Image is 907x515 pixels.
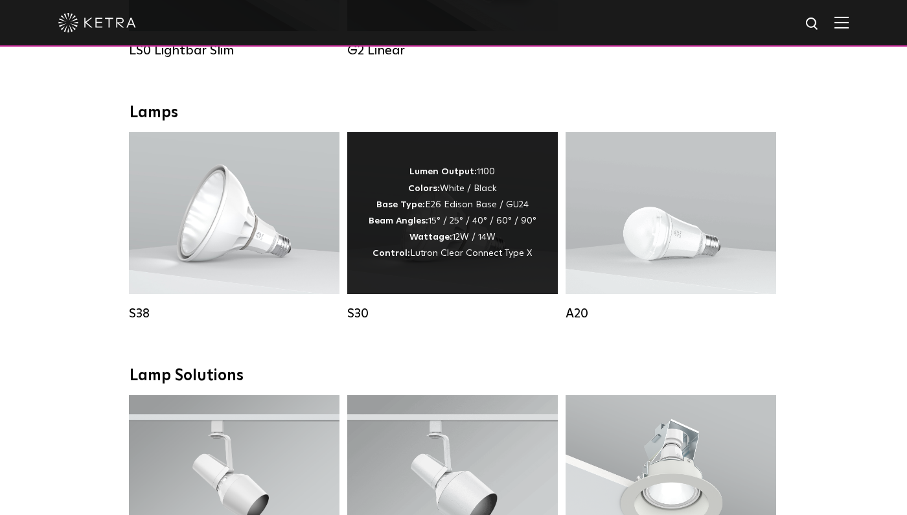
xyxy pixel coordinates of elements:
strong: Base Type: [376,200,425,209]
strong: Wattage: [409,233,452,242]
div: S38 [129,306,339,321]
a: A20 Lumen Output:600 / 800Colors:White / BlackBase Type:E26 Edison Base / GU24Beam Angles:Omni-Di... [566,132,776,323]
a: S38 Lumen Output:1100Colors:White / BlackBase Type:E26 Edison Base / GU24Beam Angles:10° / 25° / ... [129,132,339,323]
strong: Colors: [408,184,440,193]
div: 1100 White / Black E26 Edison Base / GU24 15° / 25° / 40° / 60° / 90° 12W / 14W [369,164,536,262]
a: S30 Lumen Output:1100Colors:White / BlackBase Type:E26 Edison Base / GU24Beam Angles:15° / 25° / ... [347,132,558,323]
div: S30 [347,306,558,321]
strong: Control: [373,249,410,258]
div: A20 [566,306,776,321]
div: Lamp Solutions [130,367,777,385]
strong: Lumen Output: [409,167,477,176]
div: Lamps [130,104,777,122]
span: Lutron Clear Connect Type X [410,249,532,258]
img: ketra-logo-2019-white [58,13,136,32]
div: G2 Linear [347,43,558,58]
strong: Beam Angles: [369,216,428,225]
img: search icon [805,16,821,32]
img: Hamburger%20Nav.svg [834,16,849,29]
div: LS0 Lightbar Slim [129,43,339,58]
